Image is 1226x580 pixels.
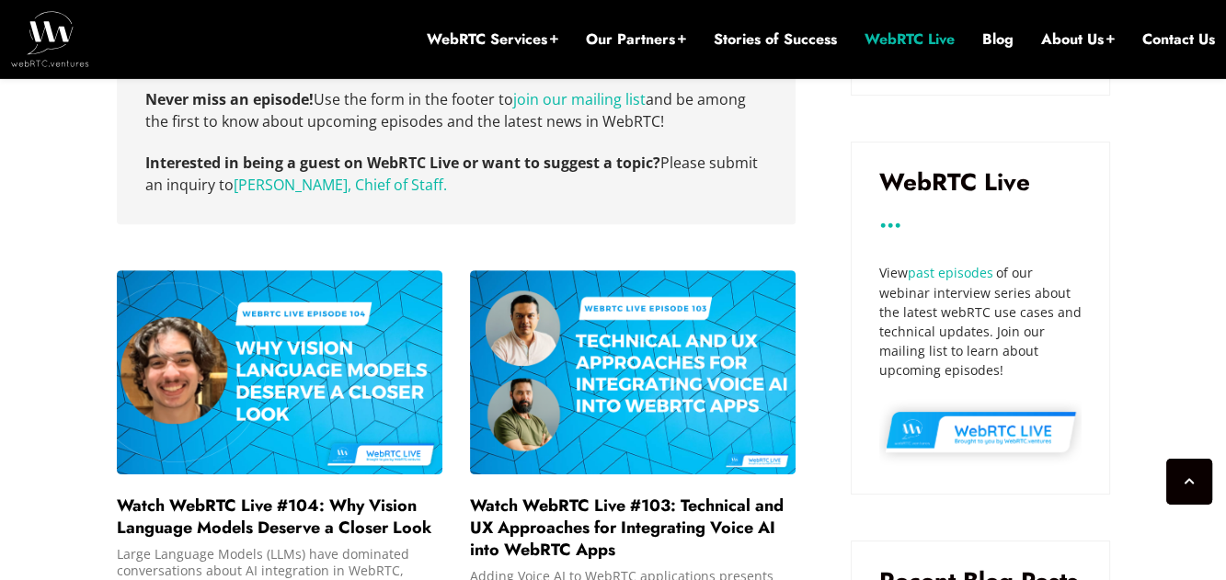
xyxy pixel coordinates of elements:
[908,264,993,281] a: past episodes
[879,212,1082,226] h3: ...
[1041,29,1115,50] a: About Us
[1142,29,1215,50] a: Contact Us
[513,89,646,109] a: Join our mailing list (opens in a new tab)
[145,152,767,196] p: Please submit an inquiry to
[470,494,784,562] a: Watch WebRTC Live #103: Technical and UX Approaches for Integrating Voice AI into WebRTC Apps
[234,175,447,195] a: [PERSON_NAME], Chief of Staff.
[982,29,1014,50] a: Blog
[117,270,442,473] img: image
[879,170,1082,194] h3: WebRTC Live
[879,263,1082,380] div: View of our webinar interview series about the latest webRTC use cases and technical updates. Joi...
[11,11,89,66] img: WebRTC.ventures
[586,29,686,50] a: Our Partners
[145,153,660,173] strong: Interested in being a guest on WebRTC Live or want to suggest a topic?
[145,89,314,109] strong: Never miss an episode!
[145,88,767,132] p: Use the form in the footer to and be among the first to know about upcoming episodes and the late...
[865,29,955,50] a: WebRTC Live
[117,494,431,540] a: Watch WebRTC Live #104: Why Vision Language Models Deserve a Closer Look
[427,29,558,50] a: WebRTC Services
[470,270,796,473] img: image
[714,29,837,50] a: Stories of Success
